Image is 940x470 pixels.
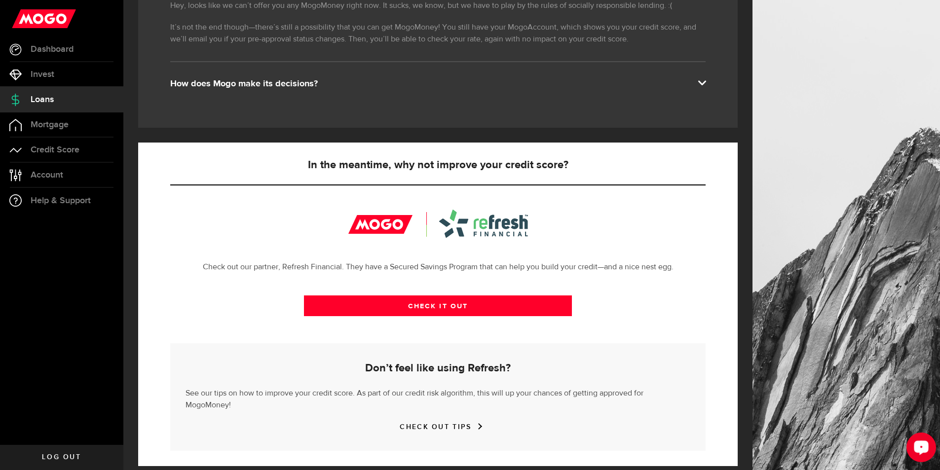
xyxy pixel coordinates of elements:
[304,295,572,316] a: CHECK IT OUT
[899,429,940,470] iframe: LiveChat chat widget
[31,171,63,180] span: Account
[31,95,54,104] span: Loans
[31,70,54,79] span: Invest
[31,196,91,205] span: Help & Support
[186,362,690,374] h5: Don’t feel like using Refresh?
[31,145,79,154] span: Credit Score
[186,385,690,411] p: See our tips on how to improve your credit score. As part of our credit risk algorithm, this will...
[42,454,81,461] span: Log out
[400,423,476,431] a: CHECK OUT TIPS
[170,261,706,273] p: Check out our partner, Refresh Financial. They have a Secured Savings Program that can help you b...
[31,45,74,54] span: Dashboard
[170,159,706,171] h5: In the meantime, why not improve your credit score?
[170,22,706,45] p: It’s not the end though—there’s still a possibility that you can get MogoMoney! You still have yo...
[170,78,706,90] div: How does Mogo make its decisions?
[31,120,69,129] span: Mortgage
